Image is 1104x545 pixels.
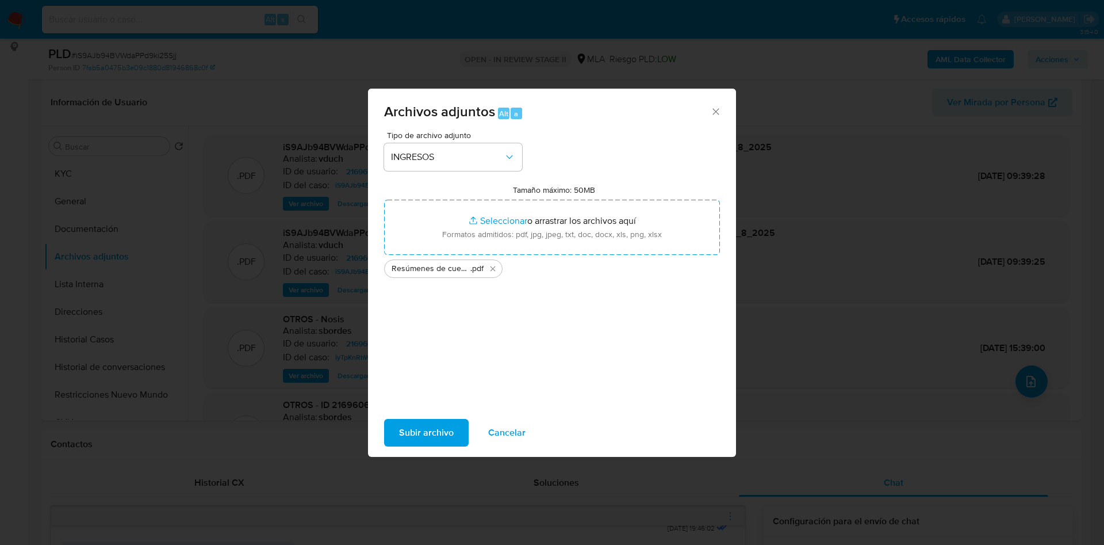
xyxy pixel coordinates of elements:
button: Eliminar Resúmenes de cuenta Banco Nación.pdf [486,262,500,276]
span: Subir archivo [399,420,454,445]
button: Cancelar [473,419,540,447]
ul: Archivos seleccionados [384,255,720,278]
button: Subir archivo [384,419,469,447]
span: Resúmenes de cuenta Banco Nación [392,263,470,275]
label: Tamaño máximo: 50MB [513,185,595,195]
button: INGRESOS [384,143,522,171]
span: Alt [499,108,508,119]
span: .pdf [470,263,484,275]
span: Tipo de archivo adjunto [387,131,525,139]
span: Archivos adjuntos [384,101,495,121]
span: a [514,108,518,119]
span: Cancelar [488,420,526,445]
button: Cerrar [710,106,720,116]
span: INGRESOS [391,151,504,163]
